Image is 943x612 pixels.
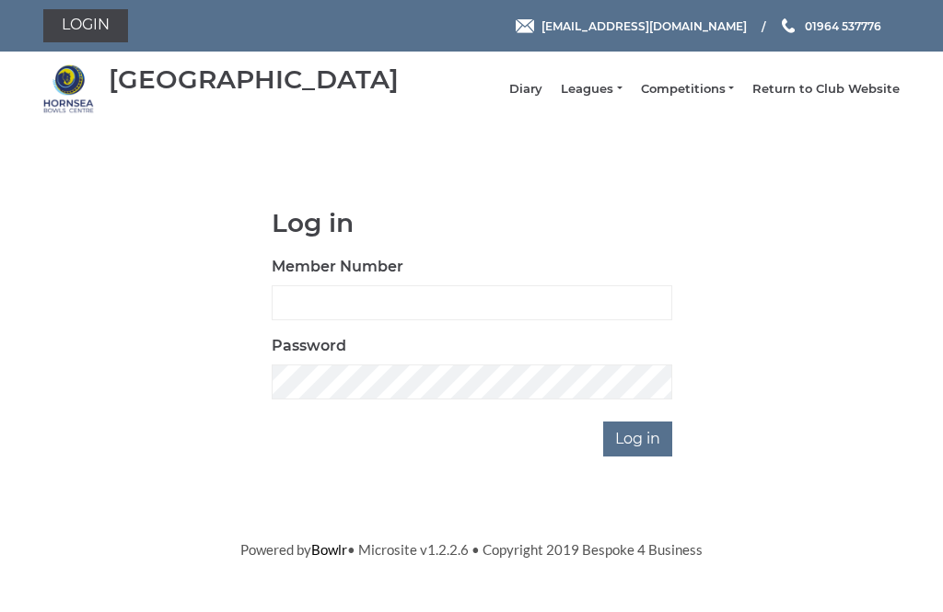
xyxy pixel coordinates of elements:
span: 01964 537776 [805,18,881,32]
input: Log in [603,421,672,456]
a: Leagues [561,81,622,98]
label: Member Number [272,256,403,278]
a: Login [43,9,128,42]
img: Hornsea Bowls Centre [43,64,94,114]
a: Email [EMAIL_ADDRESS][DOMAIN_NAME] [516,17,747,35]
h1: Log in [272,209,672,237]
label: Password [272,335,346,357]
a: Phone us 01964 537776 [779,17,881,35]
span: [EMAIL_ADDRESS][DOMAIN_NAME] [541,18,747,32]
a: Competitions [641,81,734,98]
a: Diary [509,81,542,98]
span: Powered by • Microsite v1.2.2.6 • Copyright 2019 Bespoke 4 Business [240,541,703,558]
a: Bowlr [311,541,347,558]
a: Return to Club Website [752,81,900,98]
img: Email [516,19,534,33]
img: Phone us [782,18,795,33]
div: [GEOGRAPHIC_DATA] [109,65,399,94]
